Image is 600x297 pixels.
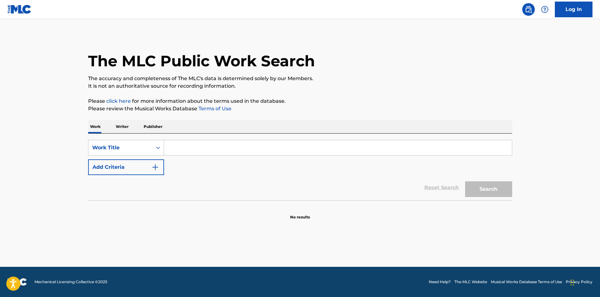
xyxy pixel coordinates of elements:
[88,159,164,175] button: Add Criteria
[88,52,315,70] h1: The MLC Public Work Search
[555,2,592,17] a: Log In
[566,279,592,285] a: Privacy Policy
[541,6,549,13] img: help
[88,75,512,82] p: The accuracy and completeness of The MLC's data is determined solely by our Members.
[114,120,130,133] p: Writer
[522,3,535,16] a: Public Search
[8,5,32,14] img: MLC Logo
[571,273,574,292] div: Drag
[142,120,164,133] p: Publisher
[539,3,551,16] div: Help
[106,98,131,104] a: click here
[88,97,512,105] p: Please for more information about the terms used in the database.
[569,267,600,297] iframe: Chat Widget
[151,163,159,171] img: 9d2ae6d4665cec9f34b9.svg
[8,278,27,286] img: logo
[525,6,532,13] img: search
[35,279,107,285] span: Mechanical Licensing Collective © 2025
[429,279,451,285] a: Need Help?
[92,144,149,151] div: Work Title
[88,120,103,133] p: Work
[454,279,487,285] a: The MLC Website
[197,106,231,112] a: Terms of Use
[491,279,562,285] a: Musical Works Database Terms of Use
[88,105,512,113] p: Please review the Musical Works Database
[290,207,310,220] p: No results
[88,82,512,90] p: It is not an authoritative source for recording information.
[88,140,512,200] form: Search Form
